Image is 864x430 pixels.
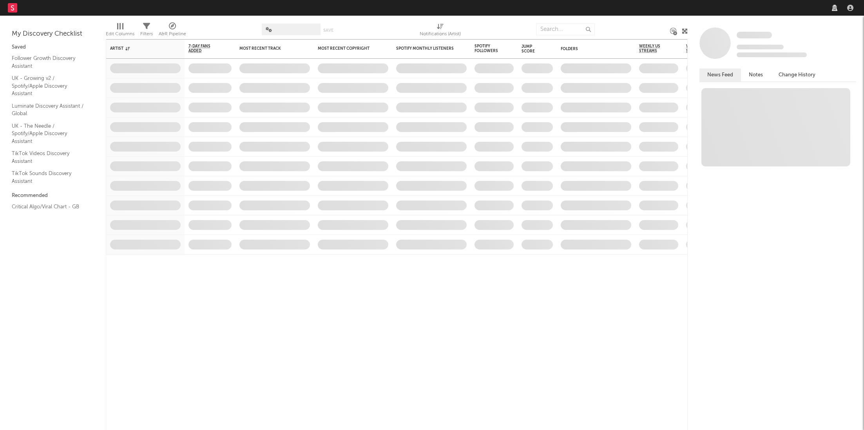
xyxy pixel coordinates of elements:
a: UK - The Needle / Spotify/Apple Discovery Assistant [12,122,86,146]
div: Recommended [12,191,94,201]
button: Notes [741,69,771,81]
div: A&R Pipeline [159,20,186,42]
a: Spotify Track Velocity Chart / [GEOGRAPHIC_DATA] [12,215,86,231]
button: News Feed [699,69,741,81]
a: Some Artist [737,31,772,39]
div: Edit Columns [106,29,134,39]
div: A&R Pipeline [159,29,186,39]
a: Luminate Discovery Assistant / Global [12,102,86,118]
div: Folders [561,47,619,51]
div: Spotify Followers [475,44,502,53]
div: Notifications (Artist) [420,20,461,42]
div: Most Recent Track [239,46,298,51]
span: Weekly UK Streams [686,44,715,53]
a: UK - Growing v2 / Spotify/Apple Discovery Assistant [12,74,86,98]
a: TikTok Videos Discovery Assistant [12,149,86,165]
a: Critical Algo/Viral Chart - GB [12,202,86,211]
span: Weekly US Streams [639,44,667,53]
div: Saved [12,43,94,52]
button: Save [323,28,333,33]
div: Notifications (Artist) [420,29,461,39]
input: Search... [536,23,595,35]
a: Follower Growth Discovery Assistant [12,54,86,70]
button: Change History [771,69,823,81]
div: Spotify Monthly Listeners [396,46,455,51]
div: Jump Score [522,44,541,54]
div: Edit Columns [106,20,134,42]
div: Most Recent Copyright [318,46,377,51]
div: My Discovery Checklist [12,29,94,39]
div: Filters [140,20,153,42]
span: 7-Day Fans Added [188,44,220,53]
span: 0 fans last week [737,52,807,57]
div: Artist [110,46,169,51]
a: TikTok Sounds Discovery Assistant [12,169,86,185]
span: Some Artist [737,32,772,38]
div: Filters [140,29,153,39]
span: Tracking Since: [DATE] [737,45,784,49]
